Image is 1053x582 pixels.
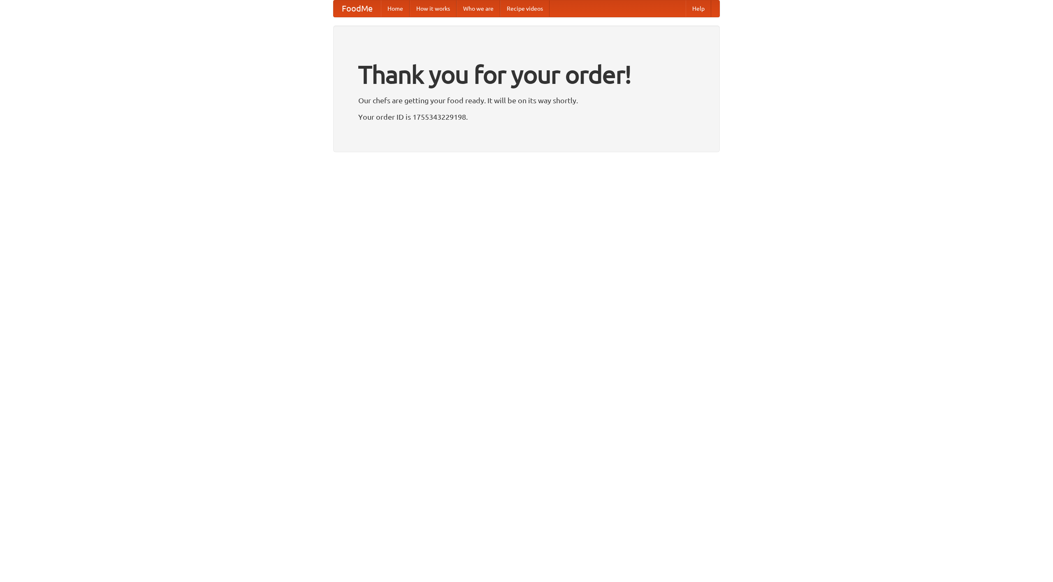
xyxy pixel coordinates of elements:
a: Help [686,0,711,17]
a: Who we are [457,0,500,17]
a: Home [381,0,410,17]
a: How it works [410,0,457,17]
a: Recipe videos [500,0,550,17]
a: FoodMe [334,0,381,17]
h1: Thank you for your order! [358,55,695,94]
p: Our chefs are getting your food ready. It will be on its way shortly. [358,94,695,107]
p: Your order ID is 1755343229198. [358,111,695,123]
